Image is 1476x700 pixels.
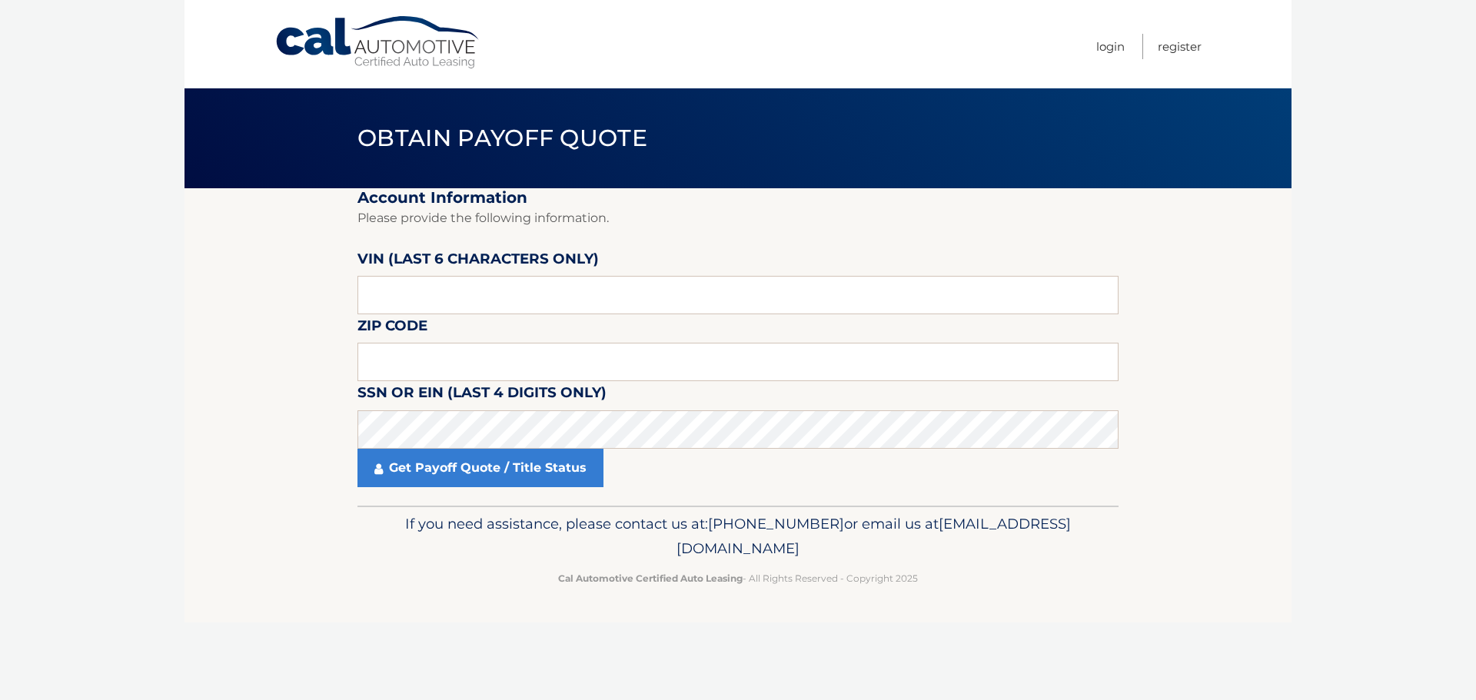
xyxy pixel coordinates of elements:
p: Please provide the following information. [357,207,1119,229]
label: VIN (last 6 characters only) [357,247,599,276]
label: SSN or EIN (last 4 digits only) [357,381,607,410]
h2: Account Information [357,188,1119,207]
p: - All Rights Reserved - Copyright 2025 [367,570,1109,586]
span: Obtain Payoff Quote [357,124,647,152]
strong: Cal Automotive Certified Auto Leasing [558,572,743,584]
label: Zip Code [357,314,427,343]
a: Login [1096,34,1125,59]
a: Get Payoff Quote / Title Status [357,449,603,487]
p: If you need assistance, please contact us at: or email us at [367,512,1109,561]
a: Register [1158,34,1202,59]
span: [PHONE_NUMBER] [708,515,844,532]
a: Cal Automotive [274,15,482,70]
